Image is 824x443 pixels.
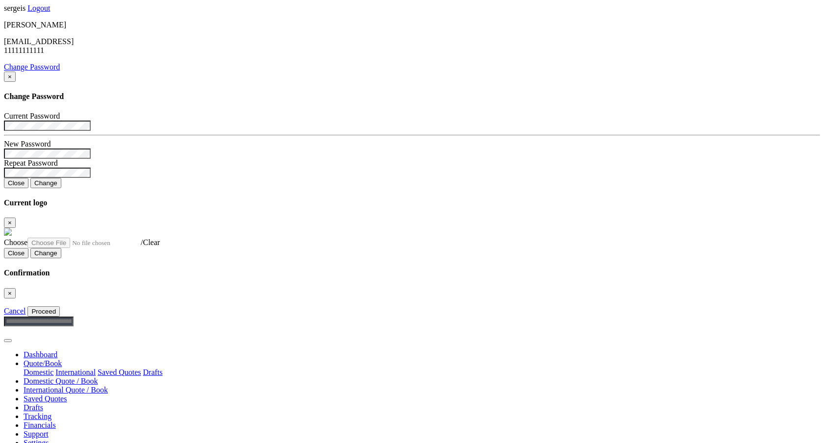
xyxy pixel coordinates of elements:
a: Saved Quotes [98,368,141,376]
button: Close [4,178,28,188]
a: Support [24,430,49,438]
a: Logout [27,4,50,12]
button: Close [4,288,16,298]
p: [EMAIL_ADDRESS] 11111111111 [4,37,820,55]
a: Financials [24,421,56,429]
a: International [55,368,96,376]
button: Change [30,248,61,258]
button: Close [4,218,16,228]
div: Quote/Book [24,368,820,377]
a: Drafts [143,368,163,376]
h4: Current logo [4,198,820,207]
label: New Password [4,140,51,148]
h4: Confirmation [4,269,820,277]
label: Repeat Password [4,159,58,167]
button: Close [4,72,16,82]
span: sergeis [4,4,26,12]
a: Saved Quotes [24,394,67,403]
p: [PERSON_NAME] [4,21,820,29]
a: Drafts [24,403,43,412]
button: Proceed [27,306,60,317]
a: Dashboard [24,350,57,359]
a: Domestic Quote / Book [24,377,98,385]
span: × [8,219,12,226]
a: Quote/Book [24,359,62,368]
button: Change [30,178,61,188]
label: Current Password [4,112,60,120]
button: Close [4,248,28,258]
span: × [8,73,12,80]
a: Change Password [4,63,60,71]
img: GetCustomerLogo [4,228,12,236]
h4: Change Password [4,92,820,101]
div: / [4,238,820,248]
button: Toggle navigation [4,339,12,342]
a: Tracking [24,412,51,420]
a: Clear [143,238,160,246]
a: Domestic [24,368,53,376]
a: Cancel [4,307,26,315]
a: Choose [4,238,141,246]
a: International Quote / Book [24,386,108,394]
